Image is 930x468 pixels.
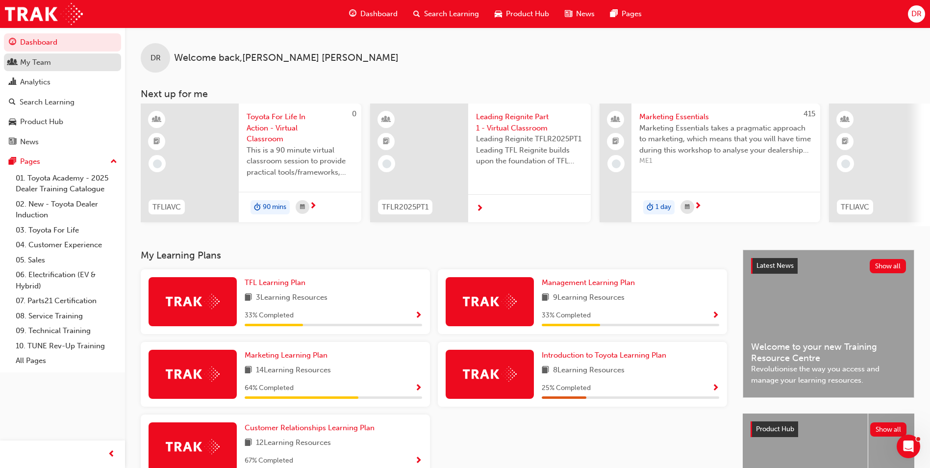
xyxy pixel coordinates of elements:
[463,294,517,309] img: Trak
[612,159,621,168] span: learningRecordVerb_NONE-icon
[908,5,925,23] button: DR
[415,382,422,394] button: Show Progress
[842,135,849,148] span: booktick-icon
[245,423,375,432] span: Customer Relationships Learning Plan
[743,250,914,398] a: Latest NewsShow allWelcome to your new Training Resource CentreRevolutionise the way you access a...
[141,250,727,261] h3: My Learning Plans
[12,237,121,253] a: 04. Customer Experience
[247,145,353,178] span: This is a 90 minute virtual classroom session to provide practical tools/frameworks, behaviours a...
[349,8,356,20] span: guage-icon
[405,4,487,24] a: search-iconSearch Learning
[256,364,331,377] span: 14 Learning Resources
[256,437,331,449] span: 12 Learning Resources
[341,4,405,24] a: guage-iconDashboard
[542,277,639,288] a: Management Learning Plan
[12,267,121,293] a: 06. Electrification (EV & Hybrid)
[166,294,220,309] img: Trak
[12,338,121,354] a: 10. TUNE Rev-Up Training
[542,310,591,321] span: 33 % Completed
[751,341,906,364] span: Welcome to your new Training Resource Centre
[382,202,428,213] span: TFLR2025PT1
[383,113,390,126] span: learningResourceType_INSTRUCTOR_LED-icon
[125,88,930,100] h3: Next up for me
[756,261,794,270] span: Latest News
[360,8,398,20] span: Dashboard
[911,8,922,20] span: DR
[245,350,331,361] a: Marketing Learning Plan
[245,437,252,449] span: book-icon
[20,97,75,108] div: Search Learning
[12,293,121,309] a: 07. Parts21 Certification
[576,8,595,20] span: News
[245,310,294,321] span: 33 % Completed
[655,202,671,213] span: 1 day
[463,366,517,382] img: Trak
[9,138,16,147] span: news-icon
[415,312,422,320] span: Show Progress
[756,425,794,433] span: Product Hub
[415,384,422,393] span: Show Progress
[557,4,603,24] a: news-iconNews
[639,156,812,167] span: ME1
[108,448,115,461] span: prev-icon
[263,202,286,213] span: 90 mins
[712,310,719,322] button: Show Progress
[647,201,654,214] span: duration-icon
[4,33,121,52] a: Dashboard
[610,8,618,20] span: pages-icon
[4,133,121,151] a: News
[5,3,83,25] a: Trak
[9,98,16,107] span: search-icon
[841,159,850,168] span: learningRecordVerb_NONE-icon
[300,201,305,213] span: calendar-icon
[639,123,812,156] span: Marketing Essentials takes a pragmatic approach to marketing, which means that you will have time...
[751,421,906,437] a: Product HubShow all
[4,113,121,131] a: Product Hub
[12,253,121,268] a: 05. Sales
[245,455,293,467] span: 67 % Completed
[256,292,327,304] span: 3 Learning Resources
[245,277,309,288] a: TFL Learning Plan
[712,384,719,393] span: Show Progress
[20,116,63,128] div: Product Hub
[9,78,16,87] span: chart-icon
[247,111,353,145] span: Toyota For Life In Action - Virtual Classroom
[542,278,635,287] span: Management Learning Plan
[804,109,815,118] span: 415
[542,350,670,361] a: Introduction to Toyota Learning Plan
[352,109,356,118] span: 0
[245,383,294,394] span: 64 % Completed
[12,197,121,223] a: 02. New - Toyota Dealer Induction
[870,422,907,437] button: Show all
[476,111,583,133] span: Leading Reignite Part 1 - Virtual Classroom
[751,364,906,386] span: Revolutionise the way you access and manage your learning resources.
[370,104,591,222] a: TFLR2025PT1Leading Reignite Part 1 - Virtual ClassroomLeading Reignite TFLR2025PT1 Leading TFL Re...
[20,77,50,88] div: Analytics
[309,202,317,211] span: next-icon
[152,202,181,213] span: TFLIAVC
[751,258,906,274] a: Latest NewsShow all
[542,351,666,360] span: Introduction to Toyota Learning Plan
[553,364,625,377] span: 8 Learning Resources
[4,153,121,171] button: Pages
[415,455,422,467] button: Show Progress
[20,156,40,167] div: Pages
[4,53,121,72] a: My Team
[12,223,121,238] a: 03. Toyota For Life
[612,113,619,126] span: people-icon
[166,439,220,454] img: Trak
[20,136,39,148] div: News
[622,8,642,20] span: Pages
[553,292,625,304] span: 9 Learning Resources
[841,202,869,213] span: TFLIAVC
[153,135,160,148] span: booktick-icon
[415,457,422,466] span: Show Progress
[565,8,572,20] span: news-icon
[245,278,305,287] span: TFL Learning Plan
[542,292,549,304] span: book-icon
[245,351,327,360] span: Marketing Learning Plan
[12,323,121,338] a: 09. Technical Training
[506,8,549,20] span: Product Hub
[9,58,16,67] span: people-icon
[897,435,920,458] iframe: Intercom live chat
